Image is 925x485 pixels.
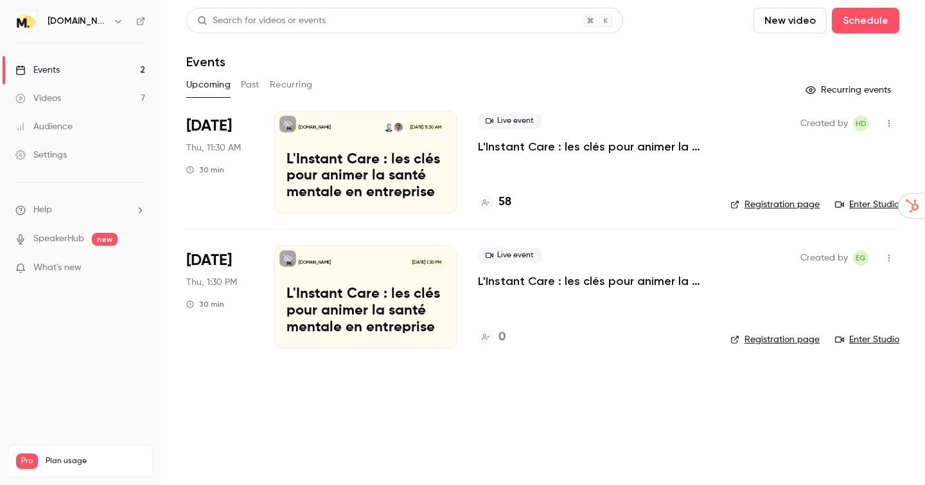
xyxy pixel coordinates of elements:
li: help-dropdown-opener [15,203,145,217]
p: [DOMAIN_NAME] [299,259,331,266]
div: 30 min [186,299,224,309]
span: new [92,233,118,246]
span: [DATE] [186,116,232,136]
button: New video [753,8,827,33]
a: L'Instant Care : les clés pour animer la santé mentale en entreprise [478,139,710,154]
span: Thu, 1:30 PM [186,276,237,289]
a: Enter Studio [835,198,899,211]
p: L'Instant Care : les clés pour animer la santé mentale en entreprise [286,286,445,336]
span: Created by [800,250,848,266]
a: 0 [478,329,506,346]
button: Recurring events [800,80,899,100]
a: Enter Studio [835,333,899,346]
span: Help [33,203,52,217]
p: [DOMAIN_NAME] [299,124,331,131]
div: Events [15,64,60,77]
div: 30 min [186,165,224,175]
span: Pro [16,453,38,469]
span: Thu, 11:30 AM [186,142,241,154]
span: What's new [33,261,82,275]
div: Search for videos or events [197,14,326,28]
h4: 0 [498,329,506,346]
h4: 58 [498,194,511,211]
div: Nov 27 Thu, 1:30 PM (Europe/Paris) [186,245,254,348]
span: Live event [478,113,542,129]
span: Héloïse Delecroix [853,116,868,131]
a: L'Instant Care : les clés pour animer la santé mentale en entreprise[DOMAIN_NAME][DATE] 1:30 PML'... [274,245,457,348]
span: [DATE] [186,250,232,271]
a: L'Instant Care : les clés pour animer la santé mentale en entreprise[DOMAIN_NAME]Hugo ViguierEmil... [274,111,457,214]
span: Live event [478,248,542,263]
h6: [DOMAIN_NAME] [48,15,108,28]
a: Registration page [730,198,820,211]
a: SpeakerHub [33,232,84,246]
div: Settings [15,149,67,161]
a: 58 [478,194,511,211]
h1: Events [186,54,225,69]
a: Registration page [730,333,820,346]
div: Sep 18 Thu, 11:30 AM (Europe/Paris) [186,111,254,214]
span: [DATE] 1:30 PM [408,258,445,267]
span: [DATE] 11:30 AM [406,123,445,132]
img: moka.care [16,11,37,32]
a: L'Instant Care : les clés pour animer la santé mentale en entreprise [478,273,710,289]
span: Plan usage [46,456,145,466]
span: Created by [800,116,848,131]
button: Schedule [832,8,899,33]
button: Recurring [270,75,313,95]
iframe: Noticeable Trigger [130,262,145,274]
span: EG [856,250,866,266]
span: HD [856,116,867,131]
img: Hugo Viguier [394,123,403,132]
p: L'Instant Care : les clés pour animer la santé mentale en entreprise [286,152,445,201]
div: Videos [15,92,61,105]
div: Audience [15,120,73,133]
span: Emile Garnier [853,250,868,266]
img: Emile Garnier [384,123,393,132]
button: Upcoming [186,75,231,95]
button: Past [241,75,260,95]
